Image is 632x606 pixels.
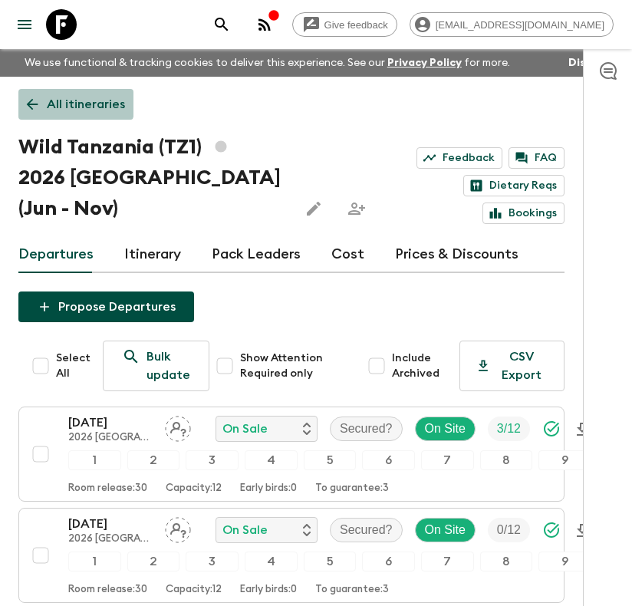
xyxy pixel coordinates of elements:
[240,351,355,381] span: Show Attention Required only
[68,413,153,432] p: [DATE]
[395,236,518,273] a: Prices & Discounts
[245,450,298,470] div: 4
[212,236,301,273] a: Pack Leaders
[425,521,466,539] p: On Site
[573,420,591,439] svg: Download Onboarding
[18,236,94,273] a: Departures
[9,9,40,40] button: menu
[68,432,153,444] p: 2026 [GEOGRAPHIC_DATA] (Jun - Nov)
[341,193,372,224] span: Share this itinerary
[421,552,474,571] div: 7
[316,19,397,31] span: Give feedback
[488,417,530,441] div: Trip Fill
[421,450,474,470] div: 7
[538,552,591,571] div: 9
[538,450,591,470] div: 9
[18,132,286,224] h1: Wild Tanzania (TZ1) 2026 [GEOGRAPHIC_DATA] (Jun - Nov)
[103,341,209,391] a: Bulk update
[166,482,222,495] p: Capacity: 12
[18,291,194,322] button: Propose Departures
[68,450,121,470] div: 1
[330,417,403,441] div: Secured?
[206,9,237,40] button: search adventures
[362,450,415,470] div: 6
[415,518,476,542] div: On Site
[127,450,180,470] div: 2
[415,417,476,441] div: On Site
[331,236,364,273] a: Cost
[222,420,268,438] p: On Sale
[186,552,239,571] div: 3
[222,521,268,539] p: On Sale
[315,584,389,596] p: To guarantee: 3
[459,341,565,391] button: CSV Export
[166,584,222,596] p: Capacity: 12
[340,521,393,539] p: Secured?
[565,52,614,74] button: Dismiss
[18,49,516,77] p: We use functional & tracking cookies to deliver this experience. See our for more.
[68,515,153,533] p: [DATE]
[410,12,614,37] div: [EMAIL_ADDRESS][DOMAIN_NAME]
[330,518,403,542] div: Secured?
[315,482,389,495] p: To guarantee: 3
[425,420,466,438] p: On Site
[304,450,357,470] div: 5
[68,533,153,545] p: 2026 [GEOGRAPHIC_DATA] (Jun - Nov)
[298,193,329,224] button: Edit this itinerary
[68,584,147,596] p: Room release: 30
[18,89,133,120] a: All itineraries
[573,522,591,540] svg: Download Onboarding
[304,552,357,571] div: 5
[127,552,180,571] div: 2
[56,351,91,381] span: Select All
[480,552,533,571] div: 8
[165,522,191,534] span: Assign pack leader
[240,584,297,596] p: Early birds: 0
[165,420,191,433] span: Assign pack leader
[340,420,393,438] p: Secured?
[47,95,125,114] p: All itineraries
[509,147,565,169] a: FAQ
[488,518,530,542] div: Trip Fill
[497,420,521,438] p: 3 / 12
[186,450,239,470] div: 3
[387,58,462,68] a: Privacy Policy
[18,407,565,502] button: [DATE]2026 [GEOGRAPHIC_DATA] (Jun - Nov)Assign pack leaderOn SaleSecured?On SiteTrip Fill12345678...
[542,521,561,539] svg: Synced Successfully
[68,552,121,571] div: 1
[292,12,397,37] a: Give feedback
[497,521,521,539] p: 0 / 12
[416,147,502,169] a: Feedback
[68,482,147,495] p: Room release: 30
[542,420,561,438] svg: Synced Successfully
[245,552,298,571] div: 4
[362,552,415,571] div: 6
[18,508,565,603] button: [DATE]2026 [GEOGRAPHIC_DATA] (Jun - Nov)Assign pack leaderOn SaleSecured?On SiteTrip Fill12345678...
[480,450,533,470] div: 8
[463,175,565,196] a: Dietary Reqs
[124,236,181,273] a: Itinerary
[146,347,190,384] p: Bulk update
[240,482,297,495] p: Early birds: 0
[482,203,565,224] a: Bookings
[392,351,453,381] span: Include Archived
[427,19,613,31] span: [EMAIL_ADDRESS][DOMAIN_NAME]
